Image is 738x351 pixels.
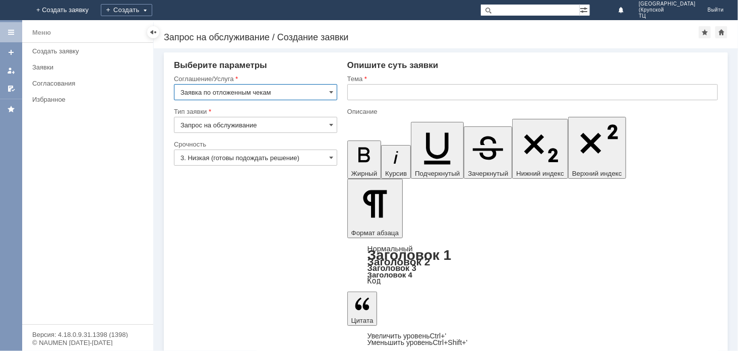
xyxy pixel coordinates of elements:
span: Формат абзаца [351,229,399,237]
a: Мои заявки [3,62,19,79]
button: Верхний индекс [568,117,626,179]
div: © NAUMEN [DATE]-[DATE] [32,339,143,346]
div: Срочность [174,141,335,148]
div: Согласования [32,80,147,87]
button: Подчеркнутый [411,122,464,179]
a: Заголовок 1 [367,247,452,263]
span: Выберите параметры [174,60,267,70]
div: Скрыть меню [147,26,159,38]
div: Меню [32,27,51,39]
button: Жирный [347,141,382,179]
a: Заявки [28,59,151,75]
span: Курсив [385,170,407,177]
div: Цитата [347,333,718,346]
span: Ctrl+' [430,332,447,340]
a: Заголовок 4 [367,270,412,279]
span: ТЦ [639,13,696,19]
span: Жирный [351,170,378,177]
a: Заголовок 3 [367,263,416,272]
div: Формат абзаца [347,245,718,285]
button: Курсив [381,145,411,179]
button: Зачеркнутый [464,126,512,179]
a: Создать заявку [3,44,19,60]
div: Создать [109,4,160,16]
span: Цитата [351,317,374,324]
button: Формат абзаца [347,179,403,238]
span: Нижний индекс [516,170,564,177]
a: Создать заявку [28,43,151,59]
div: Соглашение/Услуга [174,76,335,82]
a: Согласования [28,76,151,91]
span: Зачеркнутый [468,170,508,177]
span: Опишите суть заявки [347,60,439,70]
a: Increase [367,332,447,340]
a: Нормальный [367,244,413,253]
div: Запрос на обслуживание / Создание заявки [164,32,699,42]
span: Верхний индекс [572,170,622,177]
div: Версия: 4.18.0.9.31.1398 (1398) [32,331,143,338]
span: [GEOGRAPHIC_DATA] [639,1,696,7]
img: logo [12,6,20,14]
span: (Крупской [639,7,696,13]
div: Тема [347,76,716,82]
div: Тип заявки [174,108,335,115]
div: Добавить в избранное [699,26,711,38]
div: Избранное [32,96,136,103]
div: Описание [347,108,716,115]
div: Сделать домашней страницей [715,26,727,38]
a: Мои согласования [3,81,19,97]
a: Код [367,276,381,286]
a: Заголовок 2 [367,256,430,267]
span: Подчеркнутый [415,170,460,177]
button: Цитата [347,292,378,326]
div: Создать заявку [32,47,147,55]
div: Заявки [32,63,147,71]
span: Ctrl+Shift+' [433,338,468,346]
span: Расширенный поиск [580,5,590,14]
a: Перейти на домашнюю страницу [12,6,20,14]
a: Decrease [367,338,468,346]
button: Нижний индекс [512,119,568,179]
